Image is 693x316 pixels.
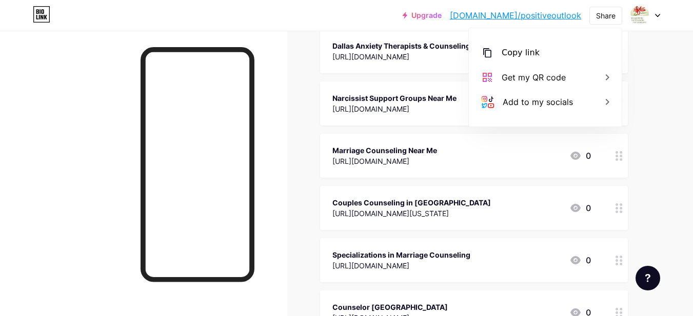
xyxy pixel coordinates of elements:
[569,150,591,162] div: 0
[332,208,491,219] div: [URL][DOMAIN_NAME][US_STATE]
[332,145,437,156] div: Marriage Counseling Near Me
[332,93,457,103] div: Narcissist Support Groups Near Me
[596,10,616,21] div: Share
[332,156,437,166] div: [URL][DOMAIN_NAME]
[332,260,470,271] div: [URL][DOMAIN_NAME]
[569,202,591,214] div: 0
[332,103,457,114] div: [URL][DOMAIN_NAME]
[403,11,442,19] a: Upgrade
[332,249,470,260] div: Specializations in Marriage Counseling
[502,71,566,83] div: Get my QR code
[630,6,649,25] img: positiveoutlook
[569,254,591,266] div: 0
[332,51,470,62] div: [URL][DOMAIN_NAME]
[503,96,573,108] div: Add to my socials
[450,9,581,22] a: [DOMAIN_NAME]/positiveoutlook
[332,302,448,312] div: Counselor [GEOGRAPHIC_DATA]
[502,47,540,59] div: Copy link
[332,197,491,208] div: Couples Counseling in [GEOGRAPHIC_DATA]
[332,40,470,51] div: Dallas Anxiety Therapists & Counseling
